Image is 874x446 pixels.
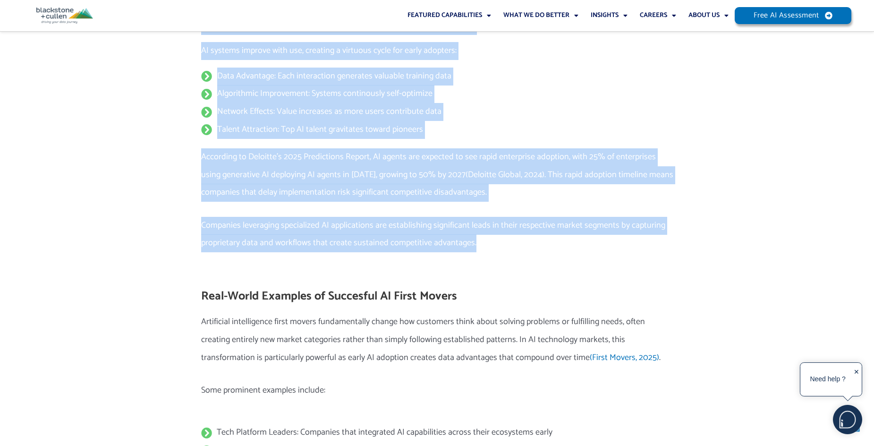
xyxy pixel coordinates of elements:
[215,103,441,121] span: Network Effects: Value increases as more users contribute data
[833,405,862,434] img: users%2F5SSOSaKfQqXq3cFEnIZRYMEs4ra2%2Fmedia%2Fimages%2F-Bulle%20blanche%20sans%20fond%20%2B%20ma...
[735,7,852,24] a: Free AI Assessment
[4,4,138,12] div: Outline
[754,12,819,19] span: Free AI Assessment
[201,217,673,253] p: Companies leveraging specialized AI applications are establishing significant leads in their resp...
[854,365,859,395] div: ✕
[590,351,659,365] a: (First Movers, 2025)
[214,424,552,442] span: Tech Platform Leaders: Companies that integrated AI capabilities across their ecosystems early
[215,68,451,86] span: Data Advantage: Each interaction generates valuable training data
[215,85,433,103] span: Algorithmic Improvement: Systems continously self-optimize
[201,17,673,33] h3: What Makes AI Different from Previous Revolutions?
[201,382,673,400] p: Some prominent examples include:
[466,168,544,182] a: (Deloitte Global, 2024)
[215,121,423,139] span: Talent Attraction: Top AI talent gravitates toward pioneers
[201,313,673,367] p: Artificial intelligence first movers fundamentally change how customers think about solving probl...
[4,21,131,37] a: Prompt Engineering Training for Non-Technical Teams
[201,148,673,202] p: According to Deloitte’s 2025 Predictions Report, AI agents are expected to see rapid enterprise a...
[201,289,673,304] h3: Real-World Examples of Succesful AI First Movers
[201,42,673,60] p: AI systems improve with use, creating a virtuous cycle for early adopters:
[4,47,138,57] h3: Style
[802,364,854,395] div: Need help ?
[14,12,51,20] a: Back to Top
